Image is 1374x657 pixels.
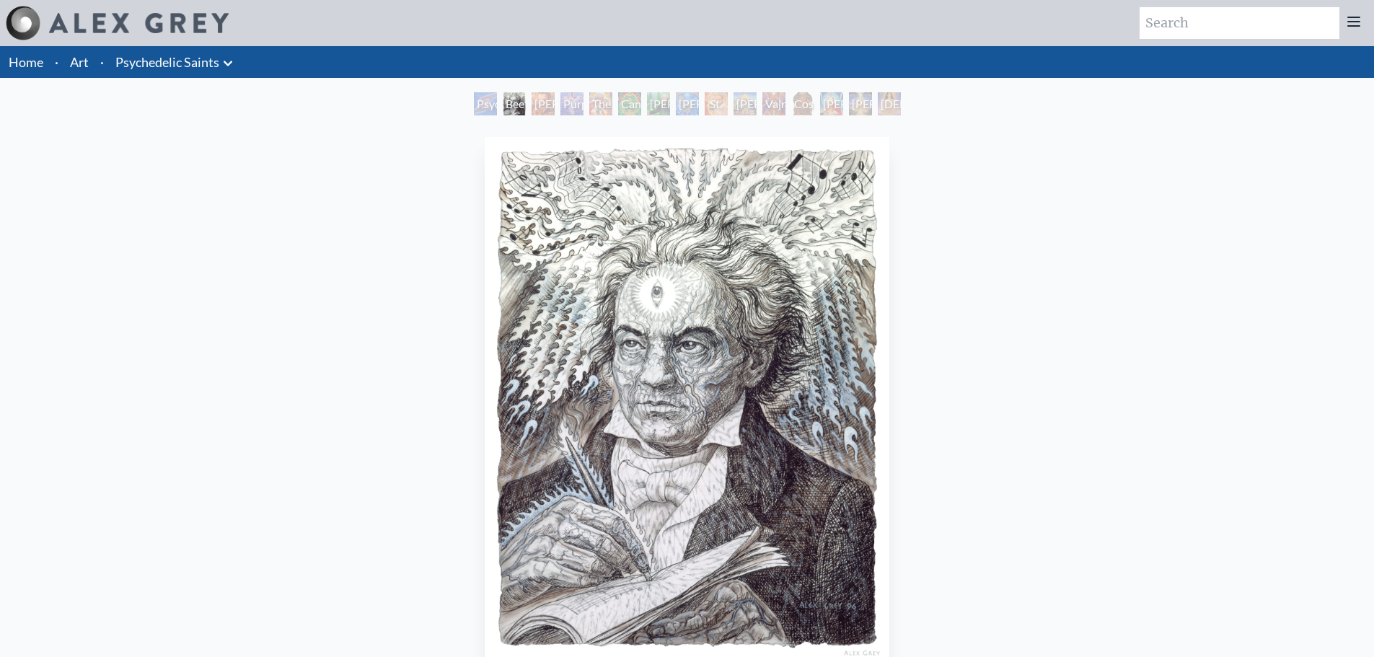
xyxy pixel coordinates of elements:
[94,46,110,78] li: ·
[532,92,555,115] div: [PERSON_NAME] M.D., Cartographer of Consciousness
[589,92,612,115] div: The Shulgins and their Alchemical Angels
[762,92,785,115] div: Vajra Guru
[1140,7,1339,39] input: Search
[560,92,583,115] div: Purple [DEMOGRAPHIC_DATA]
[115,52,219,72] a: Psychedelic Saints
[820,92,843,115] div: [PERSON_NAME]
[791,92,814,115] div: Cosmic [DEMOGRAPHIC_DATA]
[878,92,901,115] div: [DEMOGRAPHIC_DATA]
[503,92,526,115] div: Beethoven
[734,92,757,115] div: [PERSON_NAME]
[474,92,497,115] div: Psychedelic Healing
[705,92,728,115] div: St. [PERSON_NAME] & The LSD Revelation Revolution
[49,46,64,78] li: ·
[849,92,872,115] div: [PERSON_NAME]
[647,92,670,115] div: [PERSON_NAME][US_STATE] - Hemp Farmer
[9,54,43,70] a: Home
[676,92,699,115] div: [PERSON_NAME] & the New Eleusis
[70,52,89,72] a: Art
[618,92,641,115] div: Cannabacchus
